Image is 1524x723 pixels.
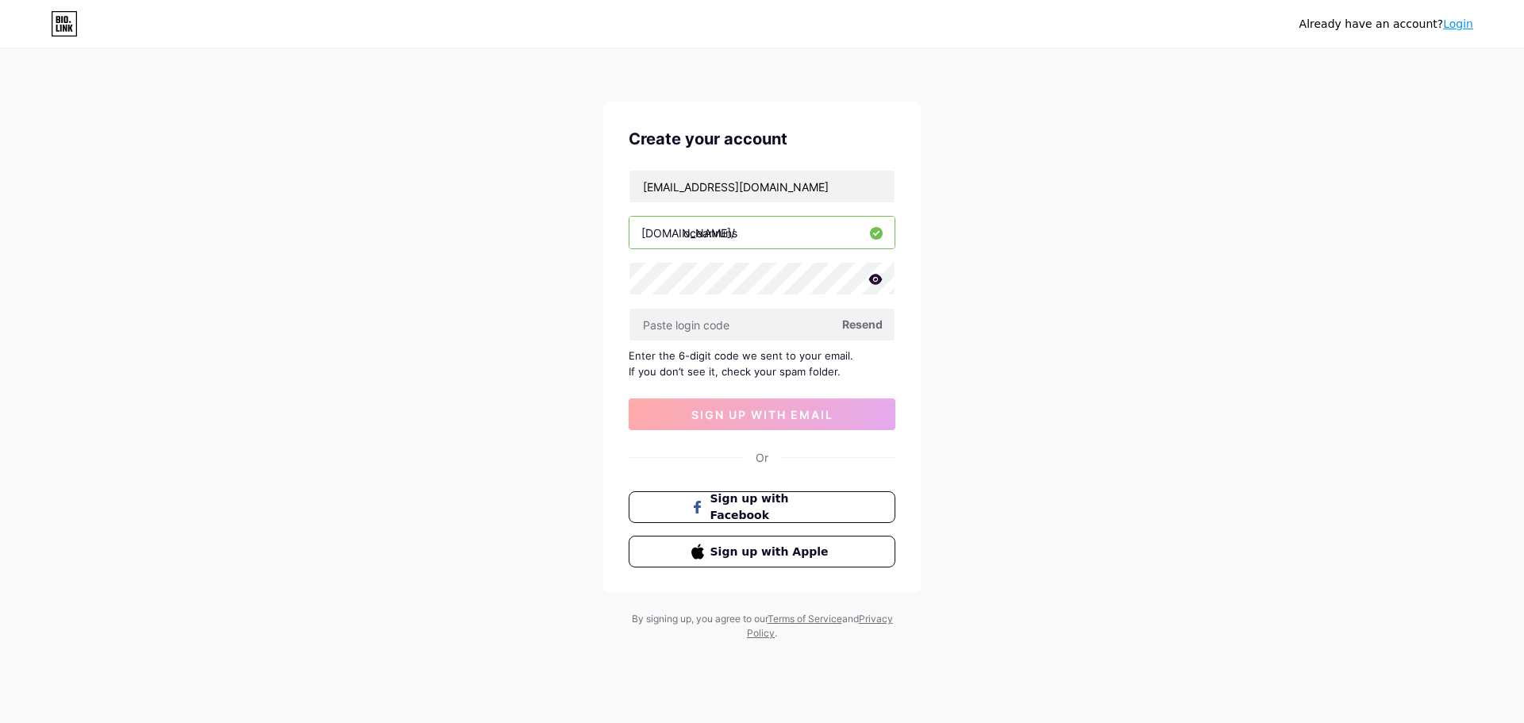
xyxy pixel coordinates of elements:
[629,536,895,567] button: Sign up with Apple
[629,398,895,430] button: sign up with email
[768,613,842,625] a: Terms of Service
[710,490,833,524] span: Sign up with Facebook
[1299,16,1473,33] div: Already have an account?
[641,225,735,241] div: [DOMAIN_NAME]/
[629,217,895,248] input: username
[629,491,895,523] button: Sign up with Facebook
[627,612,897,640] div: By signing up, you agree to our and .
[629,171,895,202] input: Email
[1443,17,1473,30] a: Login
[629,348,895,379] div: Enter the 6-digit code we sent to your email. If you don’t see it, check your spam folder.
[756,449,768,466] div: Or
[629,309,895,340] input: Paste login code
[710,544,833,560] span: Sign up with Apple
[629,127,895,151] div: Create your account
[691,408,833,421] span: sign up with email
[842,316,883,333] span: Resend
